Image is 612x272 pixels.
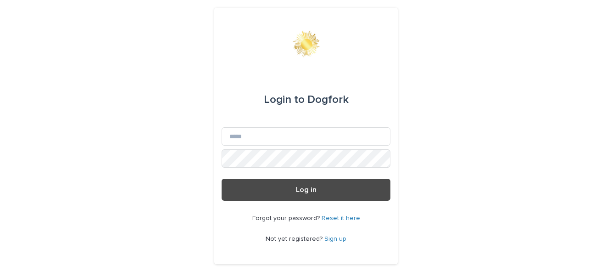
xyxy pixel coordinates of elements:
span: Not yet registered? [266,236,324,242]
button: Log in [222,179,390,201]
img: 0ffKfDbyRa2Iv8hnaAqg [291,30,321,57]
span: Log in [296,186,317,193]
div: Dogfork [264,87,349,113]
span: Forgot your password? [252,215,322,221]
span: Login to [264,94,305,105]
a: Reset it here [322,215,360,221]
a: Sign up [324,236,346,242]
